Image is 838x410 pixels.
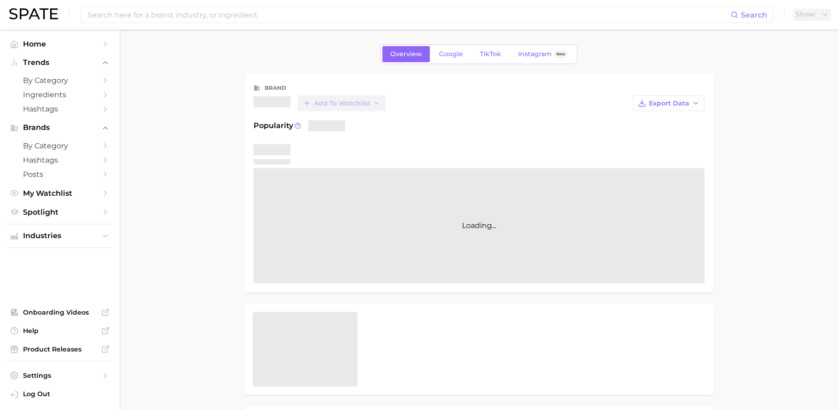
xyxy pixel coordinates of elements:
[23,390,105,398] span: Log Out
[7,37,112,51] a: Home
[7,167,112,182] a: Posts
[480,50,501,58] span: TikTok
[87,7,731,23] input: Search here for a brand, industry, or ingredient
[390,50,422,58] span: Overview
[7,56,112,70] button: Trends
[7,139,112,153] a: by Category
[7,369,112,382] a: Settings
[23,40,97,48] span: Home
[9,8,58,19] img: SPATE
[7,121,112,135] button: Brands
[633,95,705,111] button: Export Data
[741,11,767,19] span: Search
[439,50,463,58] span: Google
[23,327,97,335] span: Help
[23,156,97,164] span: Hashtags
[23,345,97,353] span: Product Releases
[7,153,112,167] a: Hashtags
[796,12,816,17] span: Show
[23,371,97,380] span: Settings
[254,120,293,131] span: Popularity
[23,59,97,67] span: Trends
[7,387,112,403] a: Log out. Currently logged in with e-mail danielle@spate.nyc.
[23,76,97,85] span: by Category
[7,305,112,319] a: Onboarding Videos
[472,46,509,62] a: TikTok
[556,50,565,58] span: Beta
[7,73,112,88] a: by Category
[7,342,112,356] a: Product Releases
[298,95,386,111] button: Add to Watchlist
[7,229,112,243] button: Industries
[23,308,97,316] span: Onboarding Videos
[254,168,705,283] div: Loading...
[265,82,286,94] div: brand
[7,324,112,338] a: Help
[382,46,430,62] a: Overview
[7,186,112,200] a: My Watchlist
[23,208,97,217] span: Spotlight
[23,189,97,198] span: My Watchlist
[23,123,97,132] span: Brands
[314,100,370,107] span: Add to Watchlist
[793,9,831,21] button: Show
[7,205,112,219] a: Spotlight
[7,102,112,116] a: Hashtags
[431,46,471,62] a: Google
[510,46,576,62] a: InstagramBeta
[23,90,97,99] span: Ingredients
[518,50,552,58] span: Instagram
[23,105,97,113] span: Hashtags
[7,88,112,102] a: Ingredients
[23,232,97,240] span: Industries
[23,170,97,179] span: Posts
[23,141,97,150] span: by Category
[649,100,689,107] span: Export Data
